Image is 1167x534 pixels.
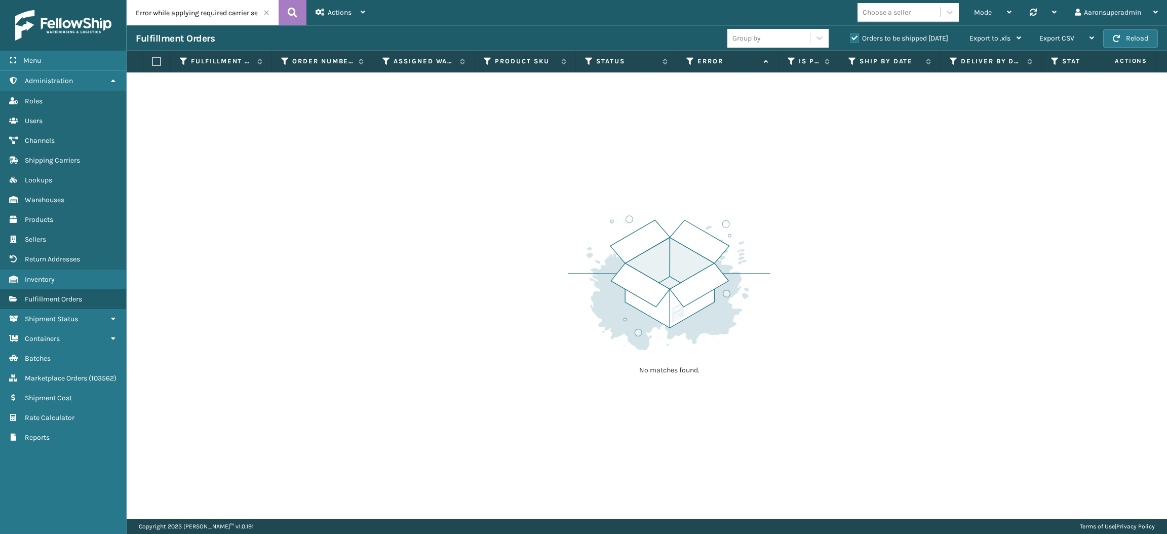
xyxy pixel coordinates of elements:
p: Copyright 2023 [PERSON_NAME]™ v 1.0.191 [139,519,254,534]
span: Menu [23,56,41,65]
img: logo [15,10,111,41]
span: Shipment Cost [25,394,72,402]
span: Lookups [25,176,52,184]
div: Choose a seller [863,7,911,18]
span: Warehouses [25,196,64,204]
label: Is Prime [799,57,820,66]
span: Inventory [25,275,55,284]
span: Actions [328,8,352,17]
span: Export to .xls [969,34,1010,43]
span: ( 103562 ) [89,374,116,383]
label: Product SKU [495,57,556,66]
span: Fulfillment Orders [25,295,82,303]
h3: Fulfillment Orders [136,32,215,45]
span: Shipment Status [25,315,78,323]
label: Status [596,57,657,66]
span: Users [25,117,43,125]
span: Sellers [25,235,46,244]
span: Administration [25,77,73,85]
label: Ship By Date [860,57,921,66]
label: Error [697,57,759,66]
span: Return Addresses [25,255,80,263]
a: Terms of Use [1080,523,1115,530]
div: Group by [732,33,761,44]
span: Shipping Carriers [25,156,80,165]
label: Assigned Warehouse [394,57,455,66]
label: State [1062,57,1123,66]
div: | [1080,519,1155,534]
span: Export CSV [1039,34,1074,43]
span: Products [25,215,53,224]
span: Reports [25,433,50,442]
span: Containers [25,334,60,343]
span: Actions [1083,53,1153,69]
span: Mode [974,8,992,17]
span: Batches [25,354,51,363]
span: Rate Calculator [25,413,74,422]
label: Fulfillment Order Id [191,57,252,66]
span: Roles [25,97,43,105]
label: Orders to be shipped [DATE] [850,34,948,43]
label: Order Number [292,57,354,66]
span: Marketplace Orders [25,374,87,383]
span: Channels [25,136,55,145]
label: Deliver By Date [961,57,1022,66]
button: Reload [1103,29,1158,48]
a: Privacy Policy [1116,523,1155,530]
